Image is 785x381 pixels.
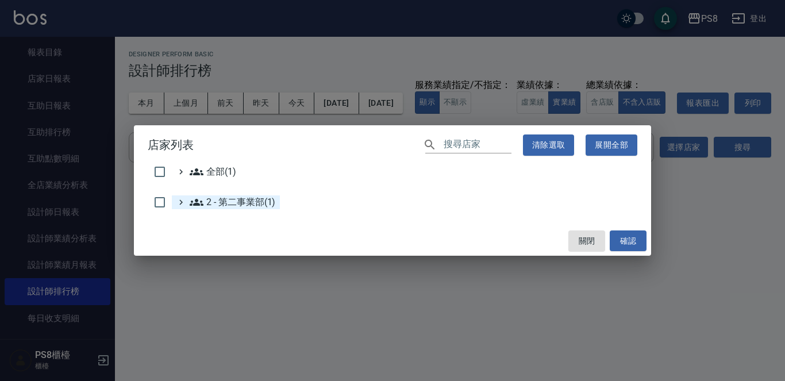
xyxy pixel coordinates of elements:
input: 搜尋店家 [444,137,511,153]
button: 展開全部 [586,134,637,156]
h2: 店家列表 [134,125,651,165]
span: 全部(1) [190,165,236,179]
button: 關閉 [568,230,605,252]
button: 清除選取 [523,134,575,156]
button: 確認 [610,230,647,252]
span: 2 - 第二事業部(1) [190,195,275,209]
